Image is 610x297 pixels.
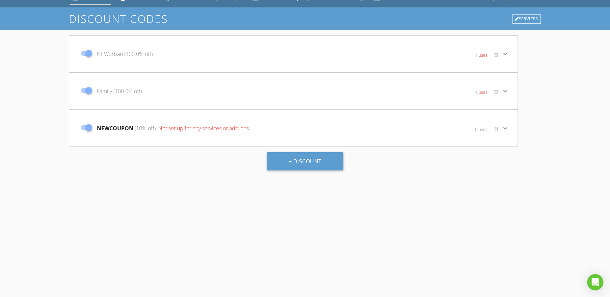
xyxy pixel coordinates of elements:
span: Family [97,87,142,95]
span: (10% off) [133,125,156,132]
i: keyboard_arrow_down [501,87,509,95]
span: 0 uses [475,127,487,132]
span: Not set up for any services or add-ons [157,125,249,132]
span: 1 uses [475,52,487,58]
i: keyboard_arrow_down [501,50,509,58]
h1: Discount Codes [69,13,541,25]
button: + Discount [267,152,343,170]
div: Services [512,14,541,24]
span: NEWCOUPON [97,124,249,132]
span: (100.0% off) [112,87,142,95]
span: 1 uses [475,89,487,95]
a: Services [511,13,541,24]
span: (100.0% off) [123,50,153,58]
i: keyboard_arrow_down [501,124,509,132]
span: NEWurban [97,50,153,58]
div: Open Intercom Messenger [587,274,603,290]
